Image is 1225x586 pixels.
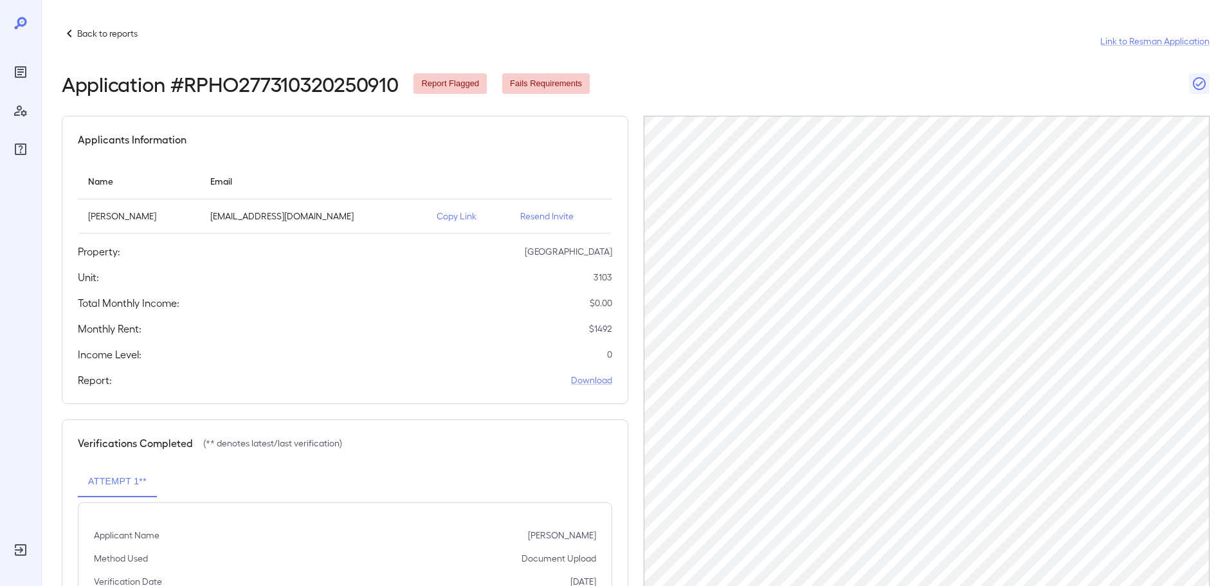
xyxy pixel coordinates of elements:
div: FAQ [10,139,31,160]
h2: Application # RPHO277310320250910 [62,72,398,95]
h5: Total Monthly Income: [78,295,179,311]
p: $ 0.00 [590,297,612,309]
p: Resend Invite [520,210,602,223]
th: Name [78,163,200,199]
th: Email [200,163,426,199]
a: Download [571,374,612,387]
p: 3103 [594,271,612,284]
p: (** denotes latest/last verification) [203,437,342,450]
p: [PERSON_NAME] [528,529,596,542]
p: Back to reports [77,27,138,40]
button: Close Report [1189,73,1210,94]
p: 0 [607,348,612,361]
p: $ 1492 [589,322,612,335]
span: Report Flagged [413,78,487,90]
span: Fails Requirements [502,78,590,90]
p: [EMAIL_ADDRESS][DOMAIN_NAME] [210,210,416,223]
div: Manage Users [10,100,31,121]
div: Reports [10,62,31,82]
p: [PERSON_NAME] [88,210,190,223]
table: simple table [78,163,612,233]
h5: Income Level: [78,347,141,362]
p: Method Used [94,552,148,565]
p: Document Upload [522,552,596,565]
h5: Unit: [78,270,99,285]
h5: Monthly Rent: [78,321,141,336]
h5: Property: [78,244,120,259]
h5: Verifications Completed [78,435,193,451]
p: [GEOGRAPHIC_DATA] [525,245,612,258]
h5: Applicants Information [78,132,186,147]
p: Applicant Name [94,529,159,542]
div: Log Out [10,540,31,560]
h5: Report: [78,372,112,388]
p: Copy Link [437,210,500,223]
button: Attempt 1** [78,466,157,497]
a: Link to Resman Application [1100,35,1210,48]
